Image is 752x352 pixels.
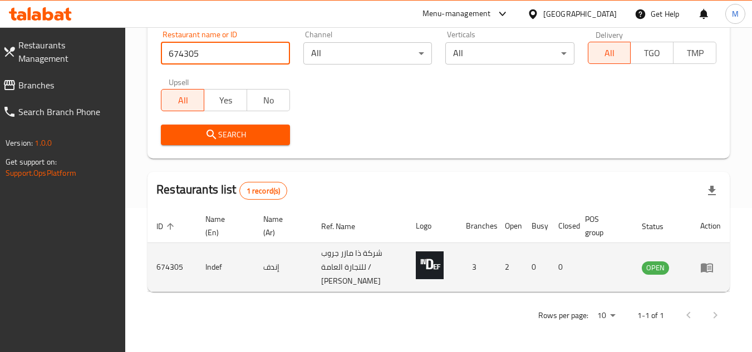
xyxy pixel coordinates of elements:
span: Status [642,220,678,233]
div: OPEN [642,261,669,275]
span: Yes [209,92,243,108]
td: 674305 [148,243,196,292]
span: Branches [18,78,117,92]
span: TGO [635,45,669,61]
button: No [247,89,290,111]
th: Logo [407,209,457,243]
td: شركة ذا مازر جروب للتجارة العامة / [PERSON_NAME] [312,243,407,292]
span: Restaurants Management [18,38,117,65]
span: POS group [585,212,620,239]
button: TMP [673,42,716,64]
th: Action [691,209,730,243]
span: Name (Ar) [263,212,299,239]
h2: Restaurants list [156,181,287,200]
div: Export file [699,177,725,204]
th: Open [496,209,523,243]
span: Version: [6,136,33,150]
div: All [303,42,432,65]
span: Search [170,128,281,142]
td: Indef [196,243,254,292]
span: ID [156,220,178,233]
span: Search Branch Phone [18,105,117,118]
span: 1.0.0 [35,136,52,150]
th: Closed [549,209,576,243]
span: TMP [678,45,712,61]
input: Search for restaurant name or ID.. [161,42,289,65]
span: All [166,92,200,108]
div: Rows per page: [593,308,620,324]
img: Indef [416,251,444,279]
td: 0 [549,243,576,292]
button: Search [161,125,289,145]
td: إندف [254,243,312,292]
span: Get support on: [6,155,57,169]
span: Name (En) [205,212,241,239]
div: Menu-management [422,7,491,21]
th: Branches [457,209,496,243]
td: 2 [496,243,523,292]
div: [GEOGRAPHIC_DATA] [543,8,617,20]
th: Busy [523,209,549,243]
label: Upsell [169,78,189,86]
p: 1-1 of 1 [637,309,664,323]
td: 0 [523,243,549,292]
table: enhanced table [148,209,730,292]
span: M [732,8,739,20]
button: Yes [204,89,247,111]
p: Rows per page: [538,309,588,323]
button: All [161,89,204,111]
span: OPEN [642,261,669,274]
span: All [593,45,627,61]
span: 1 record(s) [240,186,287,196]
button: TGO [630,42,674,64]
button: All [588,42,631,64]
div: Total records count [239,182,288,200]
span: No [252,92,286,108]
div: All [445,42,574,65]
td: 3 [457,243,496,292]
span: Ref. Name [321,220,370,233]
label: Delivery [596,31,623,38]
a: Support.OpsPlatform [6,166,76,180]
